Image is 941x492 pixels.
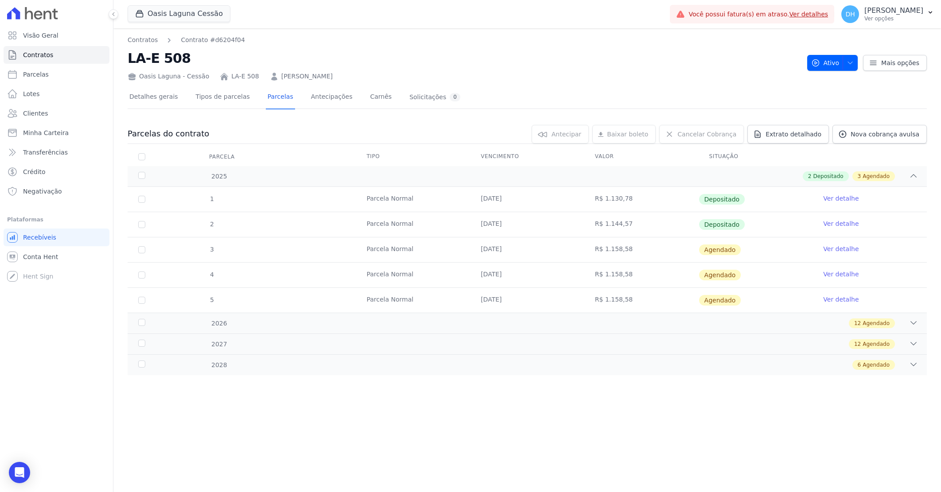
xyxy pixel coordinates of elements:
[864,15,923,22] p: Ver opções
[584,288,699,313] td: R$ 1.158,58
[858,361,861,369] span: 6
[4,124,109,142] a: Minha Carteira
[699,270,741,280] span: Agendado
[863,340,890,348] span: Agendado
[4,143,109,161] a: Transferências
[881,58,919,67] span: Mais opções
[23,167,46,176] span: Crédito
[584,263,699,287] td: R$ 1.158,58
[128,72,209,81] div: Oasis Laguna - Cessão
[470,237,584,262] td: [DATE]
[211,340,227,349] span: 2027
[863,172,890,180] span: Agendado
[699,147,813,166] th: Situação
[789,11,828,18] a: Ver detalhes
[231,72,259,81] a: LA-E 508
[368,86,393,109] a: Carnês
[851,130,919,139] span: Nova cobrança avulsa
[4,182,109,200] a: Negativação
[23,187,62,196] span: Negativação
[23,148,68,157] span: Transferências
[863,55,927,71] a: Mais opções
[4,248,109,266] a: Conta Hent
[181,35,245,45] a: Contrato #d6204f04
[209,296,214,303] span: 5
[138,297,145,304] input: default
[198,148,245,166] div: Parcela
[699,244,741,255] span: Agendado
[138,246,145,253] input: default
[470,288,584,313] td: [DATE]
[356,187,470,212] td: Parcela Normal
[23,252,58,261] span: Conta Hent
[699,194,745,205] span: Depositado
[823,270,859,279] a: Ver detalhe
[584,237,699,262] td: R$ 1.158,58
[23,89,40,98] span: Lotes
[128,35,800,45] nav: Breadcrumb
[4,66,109,83] a: Parcelas
[211,319,227,328] span: 2026
[4,163,109,181] a: Crédito
[409,93,460,101] div: Solicitações
[450,93,460,101] div: 0
[858,172,861,180] span: 3
[138,196,145,203] input: Só é possível selecionar pagamentos em aberto
[128,35,158,45] a: Contratos
[209,221,214,228] span: 2
[211,360,227,370] span: 2028
[863,319,890,327] span: Agendado
[209,246,214,253] span: 3
[811,55,840,71] span: Ativo
[128,35,245,45] nav: Breadcrumb
[832,125,927,143] a: Nova cobrança avulsa
[584,212,699,237] td: R$ 1.144,57
[356,288,470,313] td: Parcela Normal
[356,212,470,237] td: Parcela Normal
[23,233,56,242] span: Recebíveis
[813,172,843,180] span: Depositado
[23,109,48,118] span: Clientes
[834,2,941,27] button: DH [PERSON_NAME] Ver opções
[845,11,855,17] span: DH
[209,271,214,278] span: 4
[584,147,699,166] th: Valor
[408,86,462,109] a: Solicitações0
[194,86,252,109] a: Tipos de parcelas
[699,295,741,306] span: Agendado
[128,48,800,68] h2: LA-E 508
[854,319,861,327] span: 12
[4,85,109,103] a: Lotes
[863,361,890,369] span: Agendado
[23,50,53,59] span: Contratos
[128,5,230,22] button: Oasis Laguna Cessão
[823,219,859,228] a: Ver detalhe
[688,10,828,19] span: Você possui fatura(s) em atraso.
[211,172,227,181] span: 2025
[266,86,295,109] a: Parcelas
[7,214,106,225] div: Plataformas
[470,147,584,166] th: Vencimento
[281,72,333,81] a: [PERSON_NAME]
[823,244,859,253] a: Ver detalhe
[128,128,209,139] h3: Parcelas do contrato
[356,263,470,287] td: Parcela Normal
[4,229,109,246] a: Recebíveis
[584,187,699,212] td: R$ 1.130,78
[9,462,30,483] div: Open Intercom Messenger
[470,187,584,212] td: [DATE]
[138,271,145,279] input: default
[470,212,584,237] td: [DATE]
[4,46,109,64] a: Contratos
[356,237,470,262] td: Parcela Normal
[864,6,923,15] p: [PERSON_NAME]
[823,295,859,304] a: Ver detalhe
[209,195,214,202] span: 1
[766,130,821,139] span: Extrato detalhado
[128,86,180,109] a: Detalhes gerais
[807,55,858,71] button: Ativo
[823,194,859,203] a: Ver detalhe
[4,105,109,122] a: Clientes
[4,27,109,44] a: Visão Geral
[747,125,829,143] a: Extrato detalhado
